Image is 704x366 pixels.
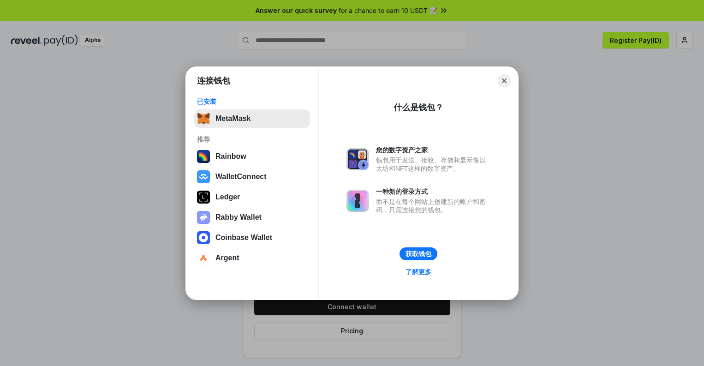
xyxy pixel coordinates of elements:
div: 钱包用于发送、接收、存储和显示像以太坊和NFT这样的数字资产。 [376,156,490,173]
div: 而不是在每个网站上创建新的账户和密码，只需连接您的钱包。 [376,198,490,214]
div: Rabby Wallet [215,213,262,222]
img: svg+xml,%3Csvg%20width%3D%2228%22%20height%3D%2228%22%20viewBox%3D%220%200%2028%2028%22%20fill%3D... [197,231,210,244]
button: Argent [194,249,310,267]
div: Ledger [215,193,240,201]
button: Coinbase Wallet [194,228,310,247]
img: svg+xml,%3Csvg%20fill%3D%22none%22%20height%3D%2233%22%20viewBox%3D%220%200%2035%2033%22%20width%... [197,112,210,125]
div: Rainbow [215,152,246,161]
img: svg+xml,%3Csvg%20xmlns%3D%22http%3A%2F%2Fwww.w3.org%2F2000%2Fsvg%22%20width%3D%2228%22%20height%3... [197,191,210,204]
button: Close [498,74,511,87]
img: svg+xml,%3Csvg%20width%3D%22120%22%20height%3D%22120%22%20viewBox%3D%220%200%20120%20120%22%20fil... [197,150,210,163]
div: 一种新的登录方式 [376,187,490,196]
img: svg+xml,%3Csvg%20width%3D%2228%22%20height%3D%2228%22%20viewBox%3D%220%200%2028%2028%22%20fill%3D... [197,252,210,264]
img: svg+xml,%3Csvg%20xmlns%3D%22http%3A%2F%2Fwww.w3.org%2F2000%2Fsvg%22%20fill%3D%22none%22%20viewBox... [197,211,210,224]
div: Argent [215,254,239,262]
button: WalletConnect [194,168,310,186]
div: 什么是钱包？ [394,102,443,113]
div: Coinbase Wallet [215,234,272,242]
img: svg+xml,%3Csvg%20xmlns%3D%22http%3A%2F%2Fwww.w3.org%2F2000%2Fsvg%22%20fill%3D%22none%22%20viewBox... [346,190,369,212]
div: WalletConnect [215,173,267,181]
div: 了解更多 [406,268,431,276]
img: svg+xml,%3Csvg%20xmlns%3D%22http%3A%2F%2Fwww.w3.org%2F2000%2Fsvg%22%20fill%3D%22none%22%20viewBox... [346,148,369,170]
button: MetaMask [194,109,310,128]
img: svg+xml,%3Csvg%20width%3D%2228%22%20height%3D%2228%22%20viewBox%3D%220%200%2028%2028%22%20fill%3D... [197,170,210,183]
div: 已安装 [197,97,307,106]
button: Rabby Wallet [194,208,310,227]
button: Rainbow [194,147,310,166]
button: Ledger [194,188,310,206]
div: 获取钱包 [406,250,431,258]
div: MetaMask [215,114,251,123]
button: 获取钱包 [400,247,437,260]
a: 了解更多 [400,266,437,278]
div: 您的数字资产之家 [376,146,490,154]
h1: 连接钱包 [197,75,230,86]
div: 推荐 [197,135,307,144]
